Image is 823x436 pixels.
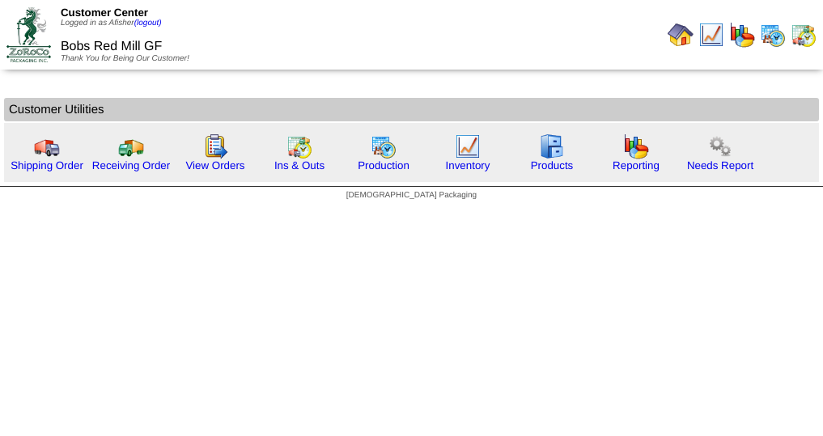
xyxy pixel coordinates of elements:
[707,133,733,159] img: workflow.png
[358,159,409,171] a: Production
[6,7,51,61] img: ZoRoCo_Logo(Green%26Foil)%20jpg.webp
[760,22,786,48] img: calendarprod.gif
[455,133,481,159] img: line_graph.gif
[274,159,325,171] a: Ins & Outs
[4,98,819,121] td: Customer Utilities
[92,159,170,171] a: Receiving Order
[539,133,565,159] img: cabinet.gif
[34,133,60,159] img: truck.gif
[11,159,83,171] a: Shipping Order
[118,133,144,159] img: truck2.gif
[613,159,660,171] a: Reporting
[791,22,817,48] img: calendarinout.gif
[668,22,694,48] img: home.gif
[185,159,244,171] a: View Orders
[531,159,574,171] a: Products
[286,133,312,159] img: calendarinout.gif
[61,19,162,28] span: Logged in as Afisher
[729,22,755,48] img: graph.gif
[698,22,724,48] img: line_graph.gif
[446,159,490,171] a: Inventory
[61,40,162,53] span: Bobs Red Mill GF
[202,133,228,159] img: workorder.gif
[623,133,649,159] img: graph.gif
[346,191,477,200] span: [DEMOGRAPHIC_DATA] Packaging
[687,159,753,171] a: Needs Report
[134,19,162,28] a: (logout)
[61,54,189,63] span: Thank You for Being Our Customer!
[371,133,397,159] img: calendarprod.gif
[61,6,148,19] span: Customer Center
